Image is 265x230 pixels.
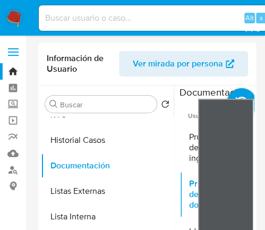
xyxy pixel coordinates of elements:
button: Historial Casos [41,127,174,153]
span: s [260,13,263,23]
button: Volver al orden por defecto [161,100,169,112]
button: Lista Interna [41,204,174,229]
h1: Información de Usuario [47,53,119,74]
button: Listas Externas [41,178,174,204]
span: Ver mirada por persona [133,51,223,76]
span: Alt [245,13,254,23]
button: Buscar [49,100,58,108]
button: Ver mirada por persona [119,51,248,76]
input: Buscar [60,100,152,109]
button: Documentación [41,153,174,178]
